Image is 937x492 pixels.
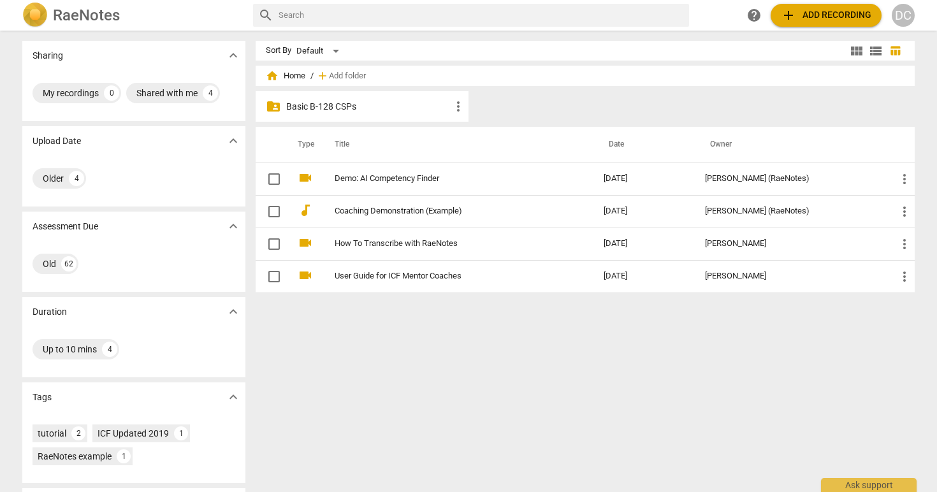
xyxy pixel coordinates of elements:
[43,172,64,185] div: Older
[22,3,243,28] a: LogoRaeNotes
[897,171,912,187] span: more_vert
[781,8,871,23] span: Add recording
[33,49,63,62] p: Sharing
[298,203,313,218] span: audiotrack
[71,426,85,440] div: 2
[53,6,120,24] h2: RaeNotes
[104,85,119,101] div: 0
[849,43,864,59] span: view_module
[43,343,97,356] div: Up to 10 mins
[335,206,558,216] a: Coaching Demonstration (Example)
[335,239,558,249] a: How To Transcribe with RaeNotes
[226,48,241,63] span: expand_more
[33,134,81,148] p: Upload Date
[224,217,243,236] button: Show more
[897,204,912,219] span: more_vert
[298,268,313,283] span: videocam
[226,304,241,319] span: expand_more
[746,8,762,23] span: help
[705,174,876,184] div: [PERSON_NAME] (RaeNotes)
[136,87,198,99] div: Shared with me
[310,71,314,81] span: /
[593,127,695,163] th: Date
[33,391,52,404] p: Tags
[102,342,117,357] div: 4
[897,236,912,252] span: more_vert
[38,450,112,463] div: RaeNotes example
[69,171,84,186] div: 4
[298,235,313,250] span: videocam
[224,46,243,65] button: Show more
[866,41,885,61] button: List view
[892,4,915,27] button: DC
[279,5,684,25] input: Search
[329,71,366,81] span: Add folder
[61,256,76,271] div: 62
[224,387,243,407] button: Show more
[298,170,313,185] span: videocam
[43,87,99,99] div: My recordings
[266,69,305,82] span: Home
[258,8,273,23] span: search
[335,174,558,184] a: Demo: AI Competency Finder
[335,271,558,281] a: User Guide for ICF Mentor Coaches
[33,220,98,233] p: Assessment Due
[38,427,66,440] div: tutorial
[705,239,876,249] div: [PERSON_NAME]
[593,195,695,228] td: [DATE]
[897,269,912,284] span: more_vert
[593,260,695,293] td: [DATE]
[885,41,904,61] button: Table view
[203,85,218,101] div: 4
[174,426,188,440] div: 1
[296,41,344,61] div: Default
[821,478,917,492] div: Ask support
[224,131,243,150] button: Show more
[286,100,451,113] p: Basic B-128 CSPs
[266,46,291,55] div: Sort By
[781,8,796,23] span: add
[743,4,766,27] a: Help
[98,427,169,440] div: ICF Updated 2019
[889,45,901,57] span: table_chart
[695,127,887,163] th: Owner
[593,228,695,260] td: [DATE]
[224,302,243,321] button: Show more
[705,206,876,216] div: [PERSON_NAME] (RaeNotes)
[33,305,67,319] p: Duration
[705,271,876,281] div: [PERSON_NAME]
[593,163,695,195] td: [DATE]
[316,69,329,82] span: add
[226,389,241,405] span: expand_more
[22,3,48,28] img: Logo
[319,127,593,163] th: Title
[868,43,883,59] span: view_list
[266,99,281,114] span: folder_shared
[266,69,279,82] span: home
[226,133,241,148] span: expand_more
[287,127,319,163] th: Type
[43,257,56,270] div: Old
[771,4,882,27] button: Upload
[117,449,131,463] div: 1
[451,99,466,114] span: more_vert
[847,41,866,61] button: Tile view
[226,219,241,234] span: expand_more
